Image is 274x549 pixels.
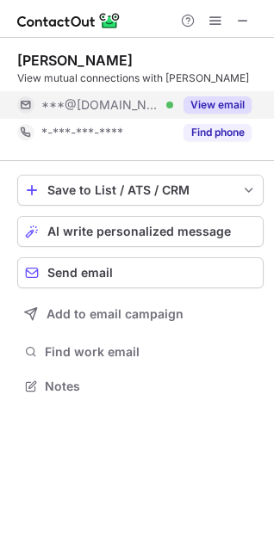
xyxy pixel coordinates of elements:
[17,216,264,247] button: AI write personalized message
[184,96,252,114] button: Reveal Button
[45,344,257,360] span: Find work email
[17,340,264,364] button: Find work email
[17,71,264,86] div: View mutual connections with [PERSON_NAME]
[17,10,121,31] img: ContactOut v5.3.10
[17,175,264,206] button: save-profile-one-click
[17,257,264,288] button: Send email
[17,299,264,330] button: Add to email campaign
[184,124,252,141] button: Reveal Button
[17,52,133,69] div: [PERSON_NAME]
[47,266,113,280] span: Send email
[47,225,231,238] span: AI write personalized message
[47,307,184,321] span: Add to email campaign
[47,183,234,197] div: Save to List / ATS / CRM
[41,97,160,113] span: ***@[DOMAIN_NAME]
[45,379,257,394] span: Notes
[17,374,264,398] button: Notes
